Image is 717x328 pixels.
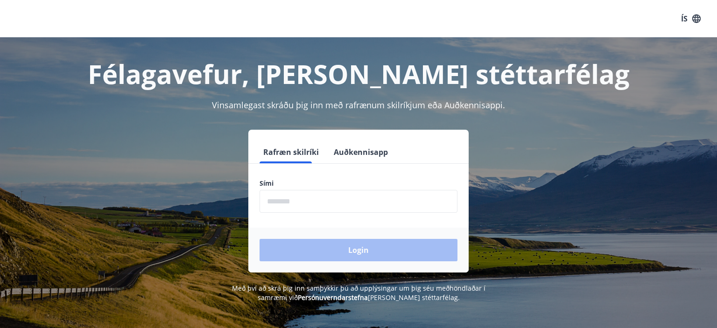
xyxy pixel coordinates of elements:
[232,284,485,302] span: Með því að skrá þig inn samþykkir þú að upplýsingar um þig séu meðhöndlaðar í samræmi við [PERSON...
[676,10,706,27] button: ÍS
[34,56,683,91] h1: Félagavefur, [PERSON_NAME] stéttarfélag
[330,141,392,163] button: Auðkennisapp
[260,141,323,163] button: Rafræn skilríki
[260,179,457,188] label: Sími
[212,99,505,111] span: Vinsamlegast skráðu þig inn með rafrænum skilríkjum eða Auðkennisappi.
[298,293,368,302] a: Persónuverndarstefna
